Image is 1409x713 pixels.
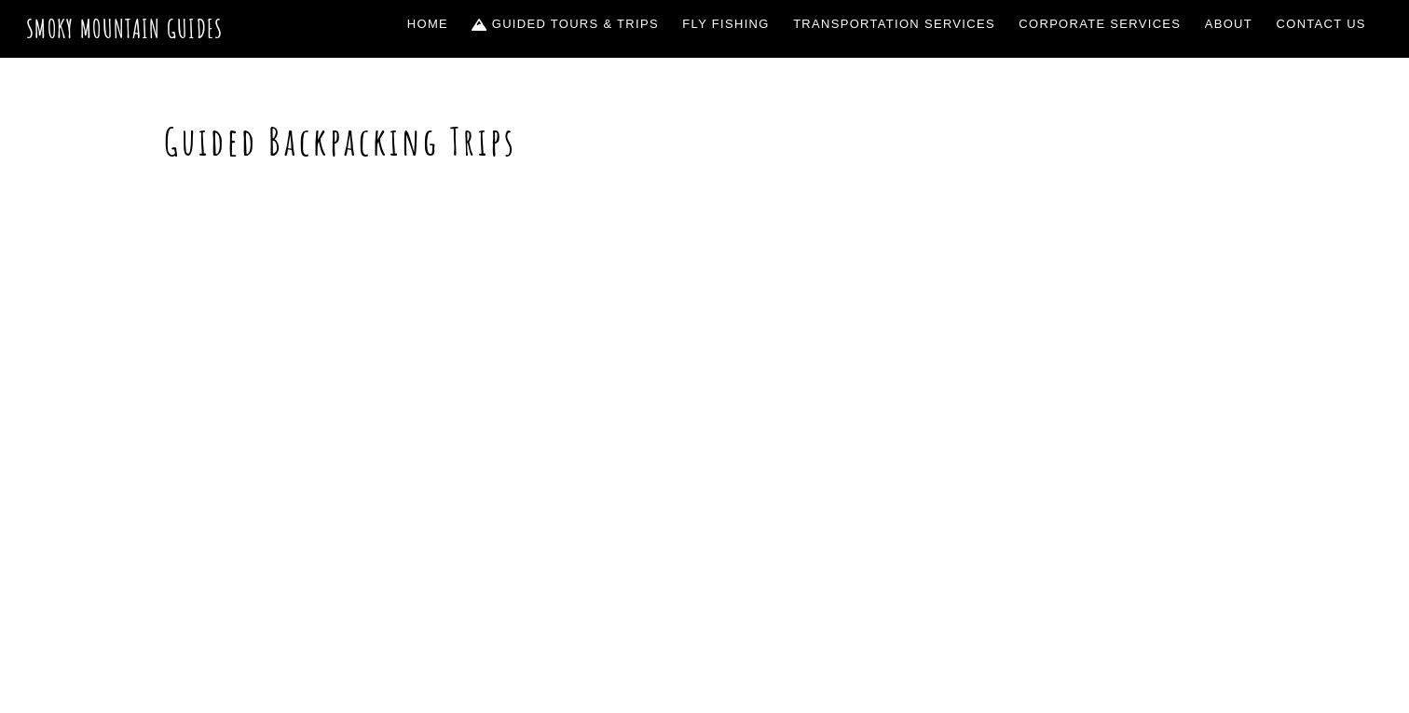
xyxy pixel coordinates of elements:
a: Smoky Mountain Guides [26,13,224,44]
a: Corporate Services [1012,5,1189,44]
a: About [1197,5,1260,44]
a: Fly Fishing [676,5,777,44]
a: Guided Tours & Trips [465,5,666,44]
a: Transportation Services [786,5,1002,44]
h1: Guided Backpacking Trips [164,119,1245,164]
a: Home [400,5,456,44]
a: Contact Us [1269,5,1374,44]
